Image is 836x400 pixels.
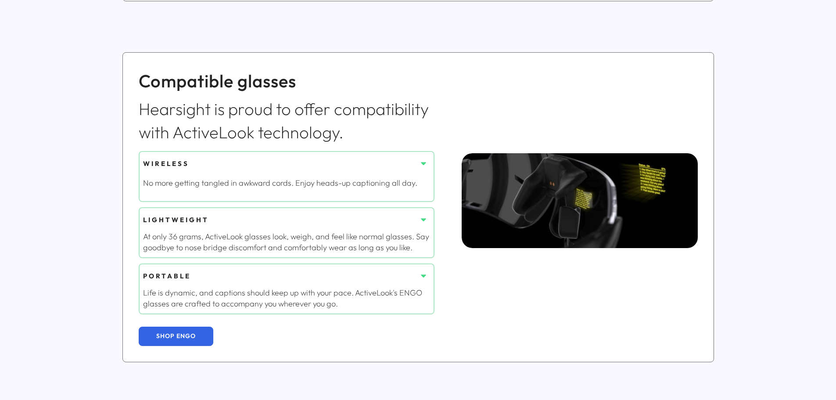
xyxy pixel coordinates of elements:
div: Compatible glasses [139,68,434,93]
div: Life is dynamic, and captions should keep up with your pace. ActiveLook's ENGO glasses are crafte... [143,287,430,309]
div: WIRELESS [143,159,417,168]
img: ActiveLook glasses display preview [462,153,776,248]
button: SHOP ENGO [139,327,213,346]
div: LIGHTWEIGHT [143,215,417,224]
div: At only 36 grams, ActiveLook glasses look, weigh, and feel like normal glasses. Say goodbye to no... [143,231,430,253]
div: PORTABLE [143,271,417,281]
div: Hearsight is proud to offer compatibility with ActiveLook technology. [139,97,434,144]
div: No more getting tangled in awkward cords. Enjoy heads-up captioning all day. [143,177,430,188]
